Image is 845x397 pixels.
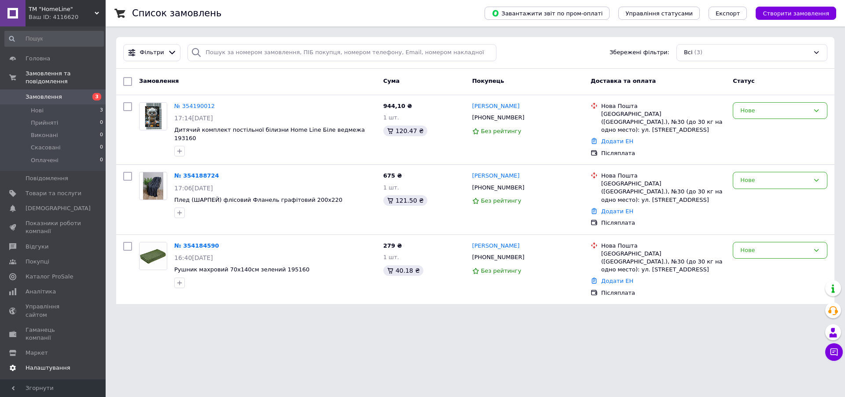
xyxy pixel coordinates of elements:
[610,48,669,57] span: Збережені фільтри:
[29,5,95,13] span: ТМ "HomeLine"
[684,48,693,57] span: Всі
[174,254,213,261] span: 16:40[DATE]
[383,184,399,191] span: 1 шт.
[825,343,843,361] button: Чат з покупцем
[26,243,48,251] span: Відгуки
[601,219,726,227] div: Післяплата
[100,131,103,139] span: 0
[733,78,755,84] span: Статус
[132,8,221,19] h1: Список замовлень
[601,289,726,297] div: Післяплата
[143,172,164,200] img: Фото товару
[31,119,58,127] span: Прийняті
[26,258,49,266] span: Покупці
[100,107,103,115] span: 3
[716,10,740,17] span: Експорт
[100,156,103,164] span: 0
[709,7,747,20] button: Експорт
[174,185,213,192] span: 17:06[DATE]
[481,197,522,204] span: Без рейтингу
[29,13,106,21] div: Ваш ID: 4116620
[31,131,58,139] span: Виконані
[383,103,412,109] span: 944,10 ₴
[31,107,44,115] span: Нові
[174,242,219,249] a: № 354184590
[140,242,167,270] img: Фото товару
[139,242,167,270] a: Фото товару
[26,174,68,182] span: Повідомлення
[26,364,70,372] span: Налаштування
[485,7,610,20] button: Завантажити звіт по пром-оплаті
[694,49,702,56] span: (3)
[383,172,402,179] span: 675 ₴
[740,106,809,115] div: Нове
[383,265,423,276] div: 40.18 ₴
[4,31,104,47] input: Пошук
[26,219,81,235] span: Показники роботи компанії
[756,7,836,20] button: Створити замовлення
[187,44,496,61] input: Пошук за номером замовлення, ПІБ покупця, номером телефону, Email, номером накладної
[140,48,164,57] span: Фільтри
[470,252,526,263] div: [PHONE_NUMBER]
[472,102,520,111] a: [PERSON_NAME]
[174,266,309,273] a: Рушник махровий 70х140см зелений 195160
[26,349,48,357] span: Маркет
[26,93,62,101] span: Замовлення
[31,144,61,152] span: Скасовані
[601,208,633,215] a: Додати ЕН
[26,326,81,342] span: Гаманець компанії
[174,172,219,179] a: № 354188724
[26,288,56,296] span: Аналітика
[601,242,726,250] div: Нова Пошта
[601,110,726,134] div: [GEOGRAPHIC_DATA] ([GEOGRAPHIC_DATA].), №30 (до 30 кг на одно место): ул. [STREET_ADDRESS]
[26,204,91,212] span: [DEMOGRAPHIC_DATA]
[601,250,726,274] div: [GEOGRAPHIC_DATA] ([GEOGRAPHIC_DATA].), №30 (до 30 кг на одно место): ул. [STREET_ADDRESS]
[383,126,427,136] div: 120.47 ₴
[601,172,726,180] div: Нова Пошта
[174,115,213,122] span: 17:14[DATE]
[481,128,522,134] span: Без рейтингу
[481,267,522,274] span: Без рейтингу
[740,246,809,255] div: Нове
[31,156,59,164] span: Оплачені
[100,119,103,127] span: 0
[740,176,809,185] div: Нове
[26,70,106,85] span: Замовлення та повідомлення
[139,172,167,200] a: Фото товару
[591,78,656,84] span: Доставка та оплата
[601,102,726,110] div: Нова Пошта
[763,10,829,17] span: Створити замовлення
[383,78,400,84] span: Cума
[601,180,726,204] div: [GEOGRAPHIC_DATA] ([GEOGRAPHIC_DATA].), №30 (до 30 кг на одно место): ул. [STREET_ADDRESS]
[174,197,342,203] a: Плед (ШАРПЕЙ) флісовий Фланель графітовий 200х220
[601,278,633,284] a: Додати ЕН
[383,195,427,206] div: 121.50 ₴
[140,103,167,130] img: Фото товару
[470,112,526,123] div: [PHONE_NUMBER]
[618,7,700,20] button: Управління статусами
[601,138,633,145] a: Додати ЕН
[492,9,603,17] span: Завантажити звіт по пром-оплаті
[625,10,693,17] span: Управління статусами
[472,78,504,84] span: Покупець
[472,242,520,250] a: [PERSON_NAME]
[601,149,726,157] div: Післяплата
[26,55,50,63] span: Головна
[26,273,73,281] span: Каталог ProSale
[26,189,81,197] span: Товари та послуги
[383,254,399,260] span: 1 шт.
[26,303,81,319] span: Управління сайтом
[470,182,526,193] div: [PHONE_NUMBER]
[383,114,399,121] span: 1 шт.
[100,144,103,152] span: 0
[472,172,520,180] a: [PERSON_NAME]
[139,78,179,84] span: Замовлення
[174,126,365,141] a: Дитячий комплект постільної білизни Home Line Біле ведмежа 193160
[139,102,167,130] a: Фото товару
[174,103,215,109] a: № 354190012
[92,93,101,100] span: 3
[747,10,836,16] a: Створити замовлення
